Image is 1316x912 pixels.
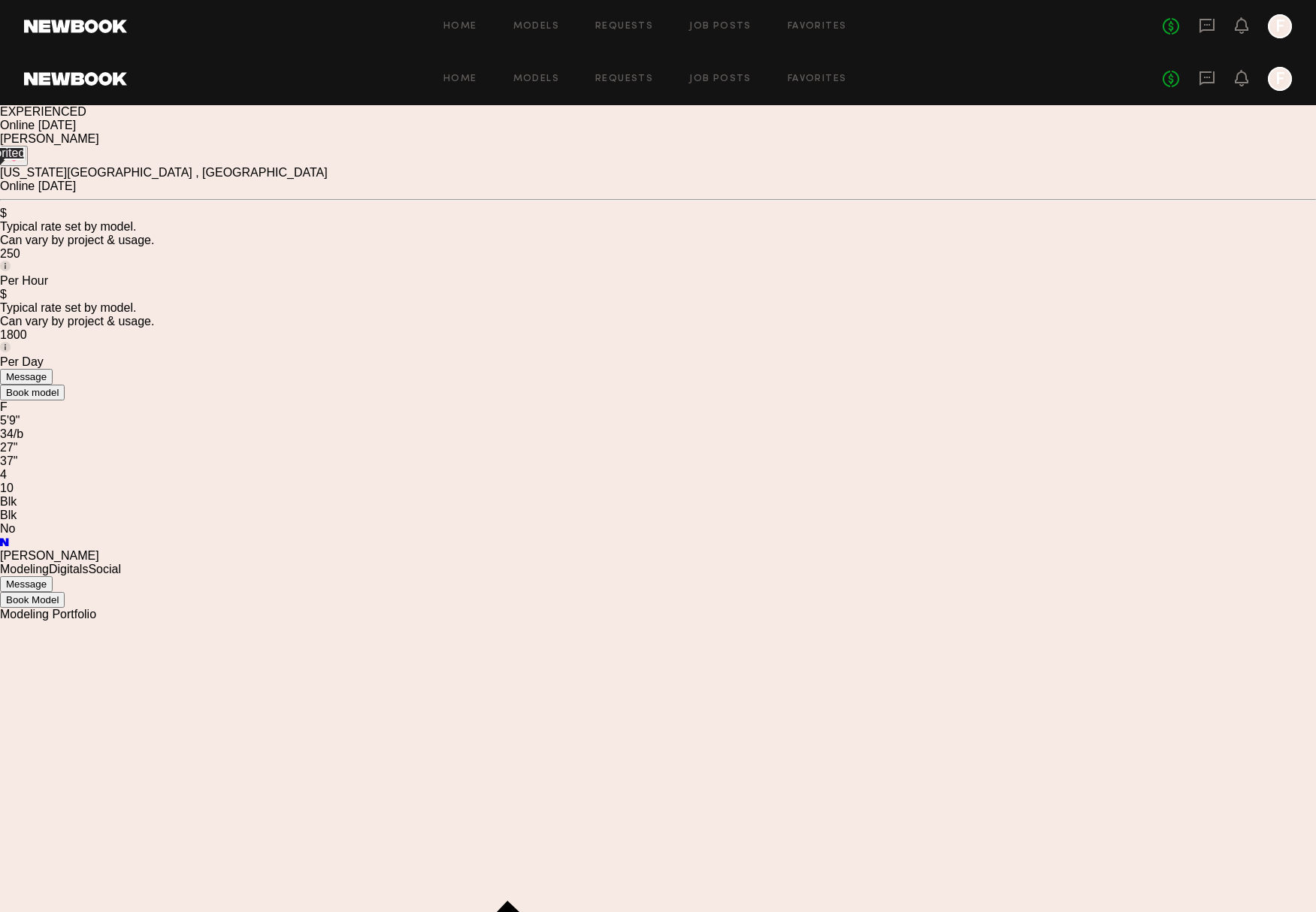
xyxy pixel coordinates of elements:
[788,22,847,32] a: Favorites
[595,22,653,32] a: Requests
[49,563,88,575] a: Digitals
[513,74,559,84] a: Models
[595,74,653,84] a: Requests
[689,22,752,32] a: Job Posts
[1268,67,1292,91] a: F
[1268,14,1292,38] a: F
[88,563,121,575] a: Social
[443,74,477,84] a: Home
[788,74,847,84] a: Favorites
[513,22,559,32] a: Models
[689,74,752,84] a: Job Posts
[443,22,477,32] a: Home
